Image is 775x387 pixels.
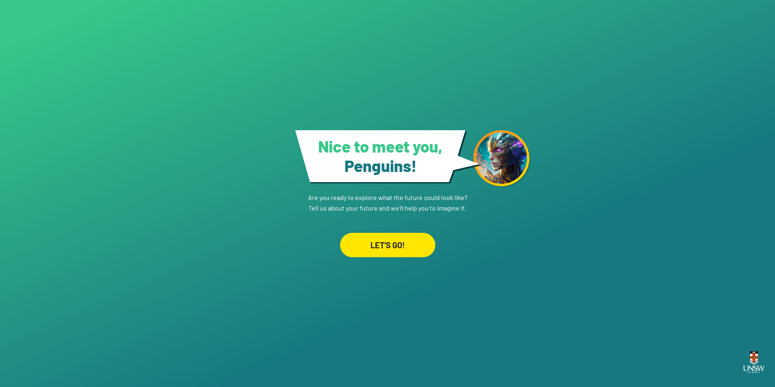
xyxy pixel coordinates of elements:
img: UNSW [740,346,768,378]
a: LET'S GO! [340,213,435,257]
span: Penguins ! [345,156,417,175]
div: LET'S GO! [340,233,435,257]
img: android [473,130,530,187]
p: Are you ready to explore what the future could look like? Tell us about your future and we'll hel... [308,183,467,213]
h1: Nice to meet you, [306,136,455,175]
